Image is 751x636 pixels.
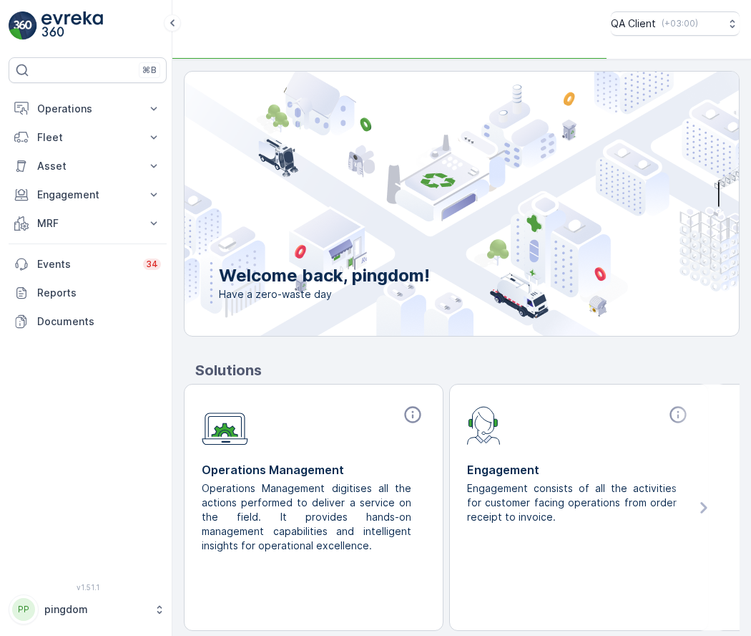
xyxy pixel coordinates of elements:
img: logo [9,11,37,40]
p: Engagement [467,461,691,478]
p: ( +03:00 ) [662,18,698,29]
p: Operations [37,102,138,116]
button: MRF [9,209,167,238]
a: Documents [9,307,167,336]
span: Have a zero-waste day [219,287,430,302]
p: Documents [37,314,161,329]
button: Asset [9,152,167,180]
p: QA Client [611,16,656,31]
button: PPpingdom [9,594,167,625]
button: Engagement [9,180,167,209]
span: v 1.51.1 [9,583,167,592]
p: pingdom [44,602,147,617]
a: Events34 [9,250,167,279]
p: Engagement consists of all the activities for customer facing operations from order receipt to in... [467,481,679,524]
p: Fleet [37,130,138,145]
button: Fleet [9,123,167,152]
button: Operations [9,95,167,123]
img: module-icon [467,405,501,445]
p: MRF [37,216,138,231]
img: logo_light-DOdMpM7g.png [41,11,103,40]
p: Solutions [195,360,740,381]
img: module-icon [202,405,248,445]
p: Asset [37,159,138,173]
p: Operations Management [202,461,426,478]
p: 34 [146,259,158,270]
img: city illustration [120,72,739,336]
p: Operations Management digitises all the actions performed to deliver a service on the field. It p... [202,481,414,553]
button: QA Client(+03:00) [611,11,740,36]
p: ⌘B [142,64,157,76]
p: Welcome back, pingdom! [219,264,430,287]
p: Engagement [37,188,138,202]
p: Events [37,257,134,271]
div: PP [12,598,35,621]
p: Reports [37,286,161,300]
a: Reports [9,279,167,307]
